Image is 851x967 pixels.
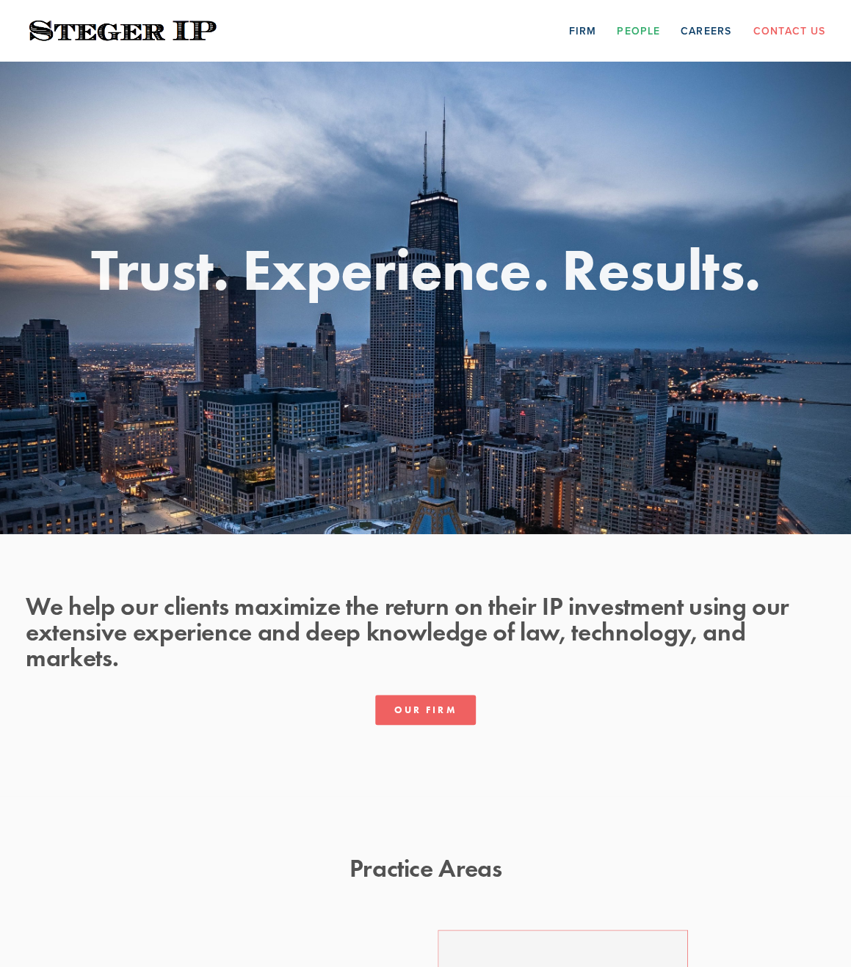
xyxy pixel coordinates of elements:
[26,240,825,299] h1: Trust. Experience. Results.
[569,19,596,42] a: Firm
[681,19,731,42] a: Careers
[617,19,660,42] a: People
[26,593,825,670] h2: We help our clients maximize the return on their IP investment using our extensive experience and...
[753,19,825,42] a: Contact Us
[26,17,220,45] img: Steger IP | Trust. Experience. Results.
[26,855,825,880] h2: Practice Areas
[375,695,477,725] a: Our Firm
